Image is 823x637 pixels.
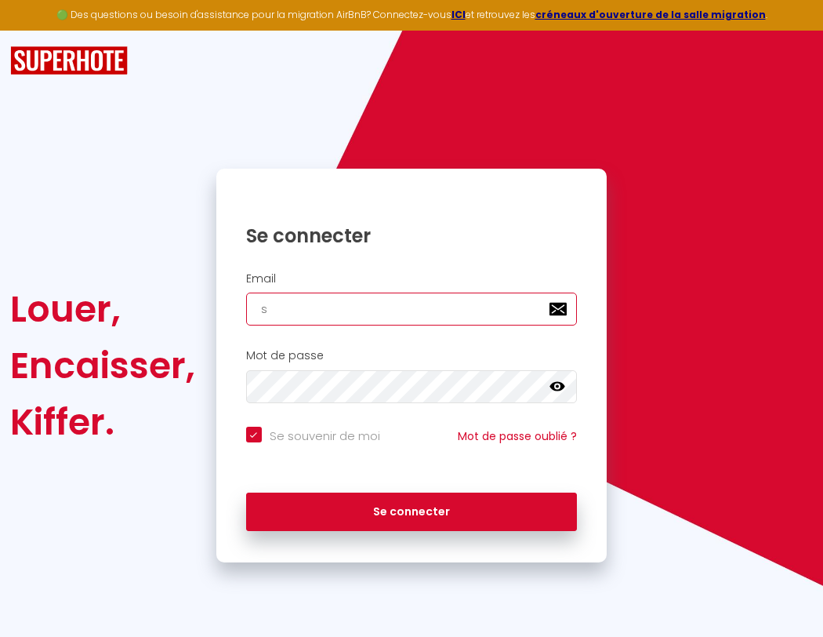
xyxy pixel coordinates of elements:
[458,428,577,444] a: Mot de passe oublié ?
[535,8,766,21] a: créneaux d'ouverture de la salle migration
[246,293,578,326] input: Ton Email
[246,349,578,362] h2: Mot de passe
[10,394,195,450] div: Kiffer.
[451,8,466,21] a: ICI
[10,281,195,337] div: Louer,
[246,272,578,286] h2: Email
[246,224,578,248] h1: Se connecter
[10,337,195,394] div: Encaisser,
[10,46,128,75] img: SuperHote logo
[246,493,578,532] button: Se connecter
[13,6,60,53] button: Ouvrir le widget de chat LiveChat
